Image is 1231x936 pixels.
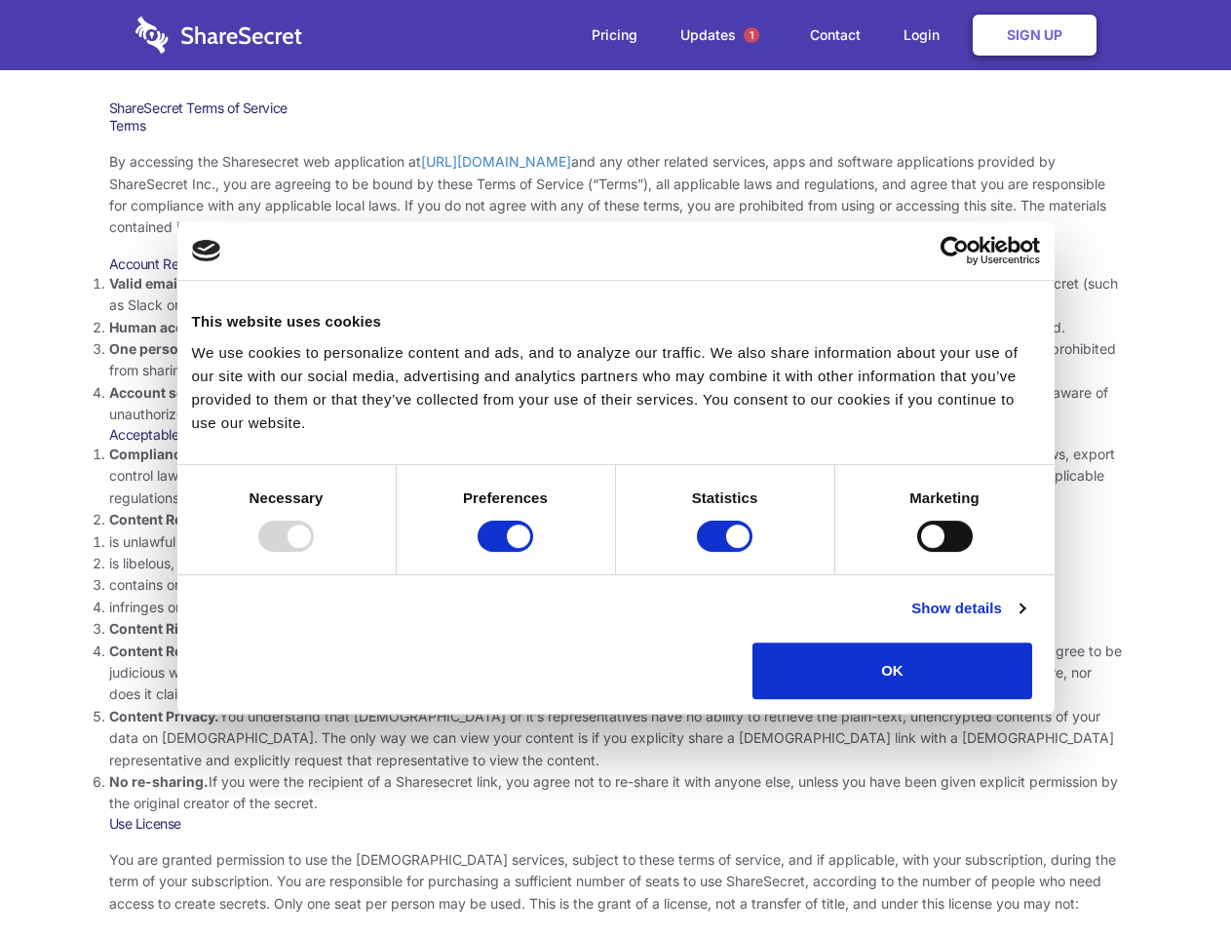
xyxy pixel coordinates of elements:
[109,574,1123,596] li: contains or installs any active malware or exploits, or uses our platform for exploit delivery (s...
[572,5,657,65] a: Pricing
[109,706,1123,771] li: You understand that [DEMOGRAPHIC_DATA] or it’s representatives have no ability to retrieve the pl...
[692,489,758,506] strong: Statistics
[109,553,1123,574] li: is libelous, defamatory, or fraudulent
[109,340,275,357] strong: One person per account.
[109,319,227,335] strong: Human accounts.
[109,275,186,292] strong: Valid email.
[109,531,1123,553] li: is unlawful or promotes unlawful activities
[192,310,1040,333] div: This website uses cookies
[463,489,548,506] strong: Preferences
[109,708,219,724] strong: Content Privacy.
[109,317,1123,338] li: Only human beings may create accounts. “Bot” accounts — those created by software, in an automate...
[421,153,571,170] a: [URL][DOMAIN_NAME]
[109,771,1123,815] li: If you were the recipient of a Sharesecret link, you agree not to re-share it with anyone else, u...
[911,597,1024,620] a: Show details
[109,255,1123,273] h3: Account Requirements
[752,643,1032,699] button: OK
[109,446,404,462] strong: Compliance with local laws and regulations.
[109,338,1123,382] li: You are not allowed to share account credentials. Each account is dedicated to the individual who...
[109,382,1123,426] li: You are responsible for your own account security, including the security of your Sharesecret acc...
[109,849,1123,915] p: You are granted permission to use the [DEMOGRAPHIC_DATA] services, subject to these terms of serv...
[109,620,213,637] strong: Content Rights.
[109,509,1123,618] li: You agree NOT to use Sharesecret to upload or share content that:
[250,489,324,506] strong: Necessary
[109,444,1123,509] li: Your use of the Sharesecret must not violate any applicable laws, including copyright or trademar...
[109,151,1123,239] p: By accessing the Sharesecret web application at and any other related services, apps and software...
[192,240,221,261] img: logo
[109,273,1123,317] li: You must provide a valid email address, either directly, or through approved third-party integrat...
[109,618,1123,640] li: You agree that you will use Sharesecret only to secure and share content that you have the right ...
[135,17,302,54] img: logo-wordmark-white-trans-d4663122ce5f474addd5e946df7df03e33cb6a1c49d2221995e7729f52c070b2.svg
[192,341,1040,435] div: We use cookies to personalize content and ads, and to analyze our traffic. We also share informat...
[109,99,1123,117] h1: ShareSecret Terms of Service
[109,641,1123,706] li: You are solely responsible for the content you share on Sharesecret, and with the people you shar...
[869,236,1040,265] a: Usercentrics Cookiebot - opens in a new window
[790,5,880,65] a: Contact
[109,643,265,659] strong: Content Responsibility.
[109,511,251,527] strong: Content Restrictions.
[109,773,209,790] strong: No re-sharing.
[884,5,969,65] a: Login
[109,597,1123,618] li: infringes on any proprietary right of any party, including patent, trademark, trade secret, copyr...
[109,117,1123,135] h3: Terms
[973,15,1096,56] a: Sign Up
[109,426,1123,444] h3: Acceptable Use
[744,27,759,43] span: 1
[109,384,227,401] strong: Account security.
[909,489,980,506] strong: Marketing
[109,815,1123,833] h3: Use License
